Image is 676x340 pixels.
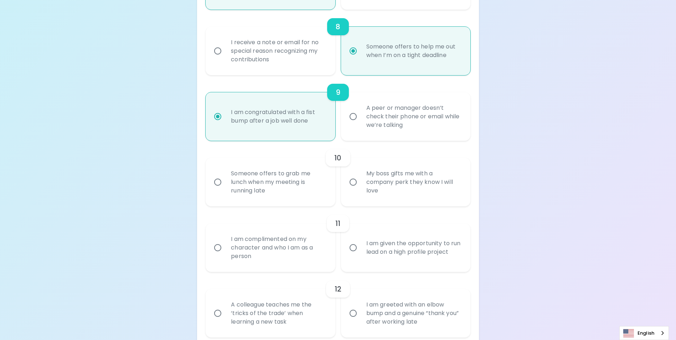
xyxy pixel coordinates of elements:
[620,326,669,340] a: English
[334,152,341,164] h6: 10
[619,326,669,340] aside: Language selected: English
[361,231,466,265] div: I am given the opportunity to run lead on a high profile project
[361,95,466,138] div: A peer or manager doesn’t check their phone or email while we’re talking
[336,87,340,98] h6: 9
[225,226,331,269] div: I am complimented on my character and who I am as a person
[336,21,340,32] h6: 8
[361,34,466,68] div: Someone offers to help me out when I’m on a tight deadline
[206,206,470,272] div: choice-group-check
[361,292,466,335] div: I am greeted with an elbow bump and a genuine “thank you” after working late
[225,30,331,72] div: I receive a note or email for no special reason recognizing my contributions
[361,161,466,204] div: My boss gifts me with a company perk they know I will love
[619,326,669,340] div: Language
[206,10,470,75] div: choice-group-check
[335,283,341,295] h6: 12
[335,218,340,229] h6: 11
[225,292,331,335] div: A colleague teaches me the ‘tricks of the trade’ when learning a new task
[206,75,470,141] div: choice-group-check
[225,99,331,134] div: I am congratulated with a fist bump after a job well done
[206,141,470,206] div: choice-group-check
[225,161,331,204] div: Someone offers to grab me lunch when my meeting is running late
[206,272,470,338] div: choice-group-check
